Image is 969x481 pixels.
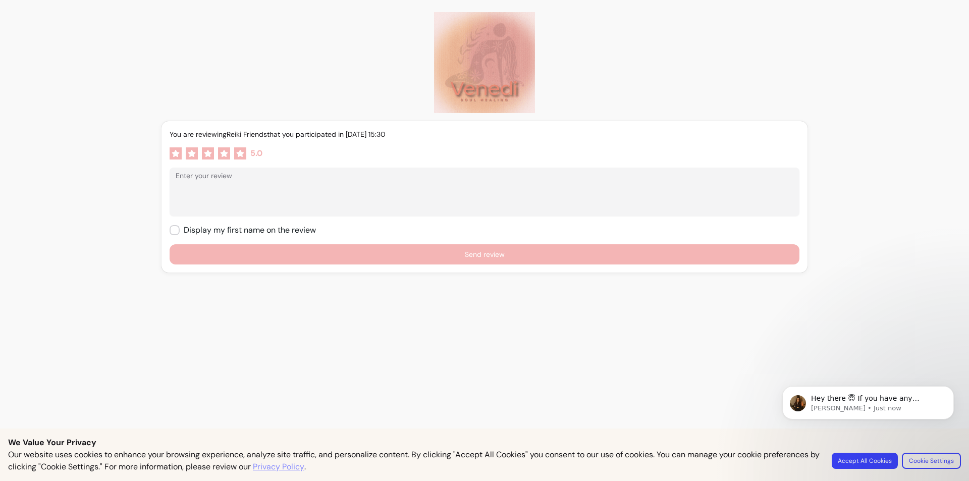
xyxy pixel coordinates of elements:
span: 5.0 [250,147,262,159]
p: We Value Your Privacy [8,437,961,449]
img: Logo provider [434,12,535,113]
p: You are reviewing Reiki Friends that you participated in [DATE] 15:30 [170,129,799,139]
button: Send review [170,244,799,264]
iframe: Intercom notifications message [767,365,969,476]
p: Our website uses cookies to enhance your browsing experience, analyze site traffic, and personali... [8,449,820,473]
input: Display my first name on the review [170,220,325,240]
a: Privacy Policy [253,461,304,473]
textarea: Enter your review [176,182,793,212]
